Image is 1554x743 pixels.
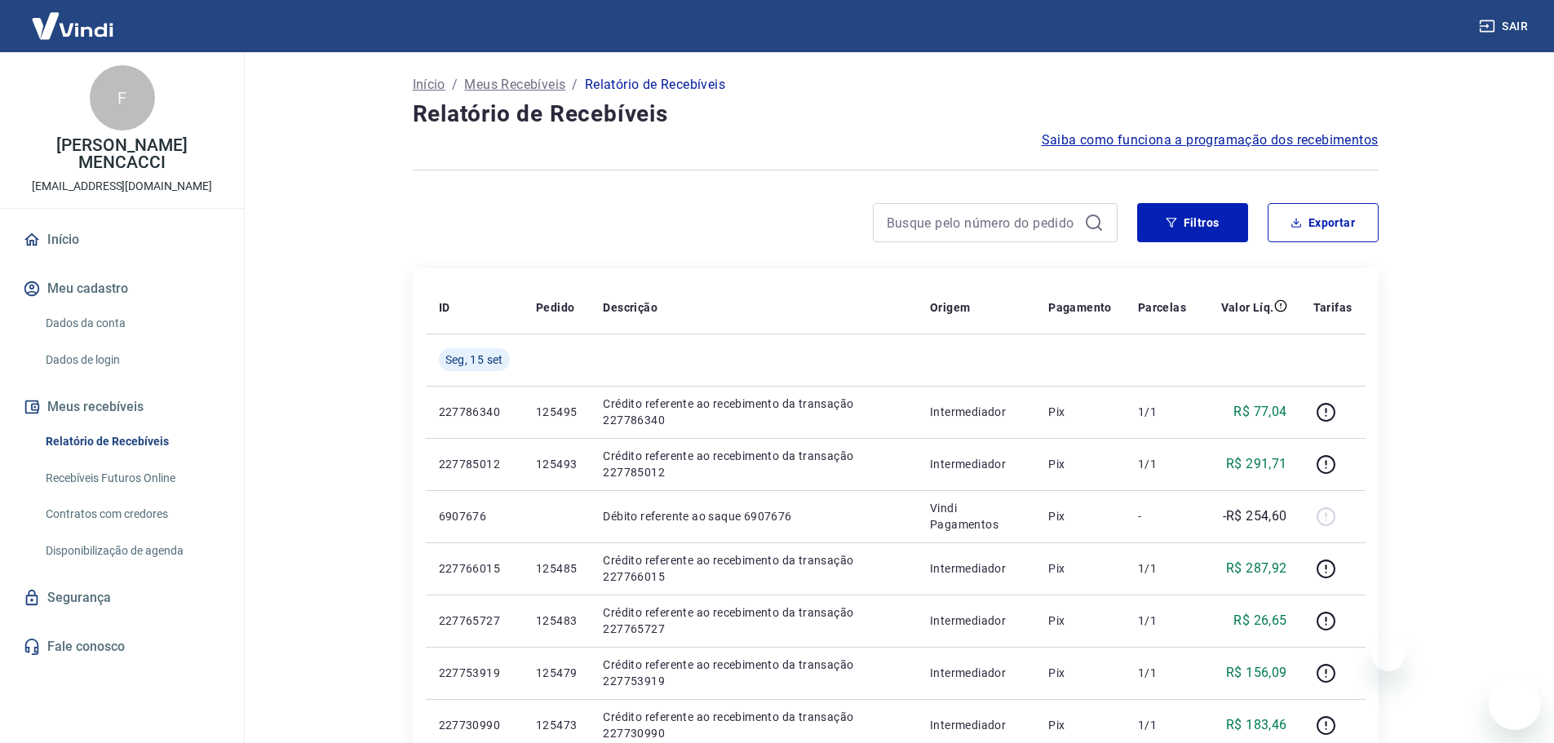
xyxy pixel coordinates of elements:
p: Crédito referente ao recebimento da transação 227753919 [603,657,904,689]
p: - [1138,508,1186,524]
button: Meu cadastro [20,271,224,307]
p: / [452,75,458,95]
a: Início [20,222,224,258]
p: Crédito referente ao recebimento da transação 227766015 [603,552,904,585]
p: Intermediador [930,717,1022,733]
p: 125485 [536,560,577,577]
p: Crédito referente ao recebimento da transação 227785012 [603,448,904,480]
p: Crédito referente ao recebimento da transação 227786340 [603,396,904,428]
button: Meus recebíveis [20,389,224,425]
p: 125473 [536,717,577,733]
p: -R$ 254,60 [1223,506,1287,526]
p: 125483 [536,613,577,629]
button: Filtros [1137,203,1248,242]
iframe: Botão para abrir a janela de mensagens [1489,678,1541,730]
p: Pix [1048,613,1112,629]
p: 1/1 [1138,404,1186,420]
p: ID [439,299,450,316]
p: 227786340 [439,404,510,420]
a: Relatório de Recebíveis [39,425,224,458]
p: 1/1 [1138,560,1186,577]
p: Intermediador [930,404,1022,420]
p: Pix [1048,560,1112,577]
p: Intermediador [930,613,1022,629]
a: Dados da conta [39,307,224,340]
p: Pagamento [1048,299,1112,316]
p: 1/1 [1138,717,1186,733]
p: 227766015 [439,560,510,577]
p: Pix [1048,508,1112,524]
h4: Relatório de Recebíveis [413,98,1379,130]
p: Relatório de Recebíveis [585,75,725,95]
a: Saiba como funciona a programação dos recebimentos [1042,130,1379,150]
p: Tarifas [1313,299,1353,316]
p: R$ 26,65 [1233,611,1286,630]
a: Início [413,75,445,95]
p: Pix [1048,717,1112,733]
a: Recebíveis Futuros Online [39,462,224,495]
p: Crédito referente ao recebimento da transação 227730990 [603,709,904,741]
img: Vindi [20,1,126,51]
p: 125495 [536,404,577,420]
p: Intermediador [930,456,1022,472]
p: 6907676 [439,508,510,524]
p: Pix [1048,456,1112,472]
input: Busque pelo número do pedido [887,210,1078,235]
p: Valor Líq. [1221,299,1274,316]
p: 125479 [536,665,577,681]
p: 227785012 [439,456,510,472]
span: Seg, 15 set [445,352,503,368]
p: R$ 156,09 [1226,663,1287,683]
p: Pix [1048,404,1112,420]
p: 227765727 [439,613,510,629]
p: Vindi Pagamentos [930,500,1022,533]
a: Contratos com credores [39,498,224,531]
div: F [90,65,155,130]
p: Crédito referente ao recebimento da transação 227765727 [603,604,904,637]
p: R$ 287,92 [1226,559,1287,578]
p: Intermediador [930,665,1022,681]
p: / [572,75,578,95]
p: [EMAIL_ADDRESS][DOMAIN_NAME] [32,178,212,195]
p: [PERSON_NAME] MENCACCI [13,137,231,171]
a: Meus Recebíveis [464,75,565,95]
p: 227730990 [439,717,510,733]
p: 227753919 [439,665,510,681]
iframe: Fechar mensagem [1372,639,1405,671]
p: 1/1 [1138,456,1186,472]
p: Parcelas [1138,299,1186,316]
a: Segurança [20,580,224,616]
button: Exportar [1268,203,1379,242]
p: 125493 [536,456,577,472]
a: Dados de login [39,343,224,377]
p: Intermediador [930,560,1022,577]
p: R$ 183,46 [1226,715,1287,735]
p: Descrição [603,299,657,316]
a: Fale conosco [20,629,224,665]
p: Pedido [536,299,574,316]
p: Débito referente ao saque 6907676 [603,508,904,524]
p: 1/1 [1138,665,1186,681]
p: R$ 77,04 [1233,402,1286,422]
p: Origem [930,299,970,316]
p: Pix [1048,665,1112,681]
p: R$ 291,71 [1226,454,1287,474]
button: Sair [1476,11,1534,42]
p: 1/1 [1138,613,1186,629]
a: Disponibilização de agenda [39,534,224,568]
